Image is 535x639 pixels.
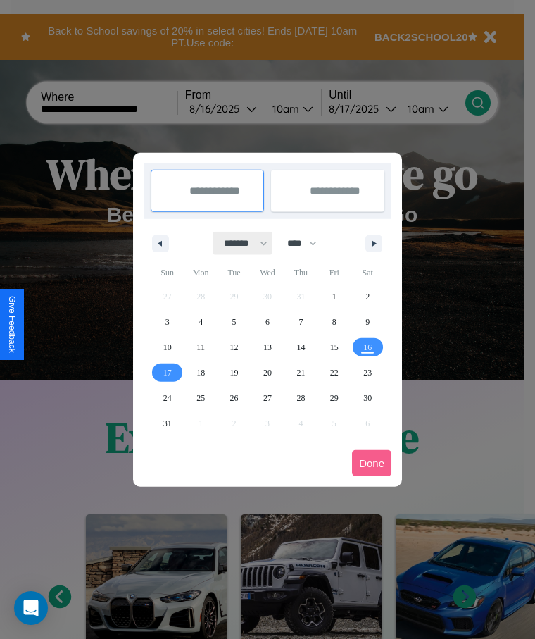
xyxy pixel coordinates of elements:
span: 17 [163,360,172,385]
span: 11 [196,335,205,360]
button: 8 [317,309,351,335]
span: Fri [317,261,351,284]
span: 16 [363,335,372,360]
button: 11 [184,335,217,360]
button: 29 [317,385,351,411]
span: 7 [298,309,303,335]
span: 13 [263,335,272,360]
button: 14 [284,335,317,360]
button: 16 [351,335,384,360]
span: 15 [330,335,339,360]
button: 26 [218,385,251,411]
button: 3 [151,309,184,335]
div: Give Feedback [7,296,17,353]
span: Thu [284,261,317,284]
button: 17 [151,360,184,385]
span: 19 [230,360,239,385]
button: 31 [151,411,184,436]
button: 25 [184,385,217,411]
button: 19 [218,360,251,385]
span: 25 [196,385,205,411]
span: 31 [163,411,172,436]
span: Mon [184,261,217,284]
button: 20 [251,360,284,385]
span: Sat [351,261,384,284]
span: 2 [365,284,370,309]
button: 23 [351,360,384,385]
span: Tue [218,261,251,284]
button: 27 [251,385,284,411]
button: 2 [351,284,384,309]
span: 30 [363,385,372,411]
button: 5 [218,309,251,335]
span: 26 [230,385,239,411]
button: 9 [351,309,384,335]
span: 6 [265,309,270,335]
span: 9 [365,309,370,335]
button: Done [352,450,391,476]
span: 3 [165,309,170,335]
button: 6 [251,309,284,335]
span: 22 [330,360,339,385]
button: 15 [317,335,351,360]
span: 28 [296,385,305,411]
span: 18 [196,360,205,385]
button: 4 [184,309,217,335]
button: 13 [251,335,284,360]
button: 30 [351,385,384,411]
span: 23 [363,360,372,385]
button: 22 [317,360,351,385]
button: 18 [184,360,217,385]
button: 10 [151,335,184,360]
span: 4 [199,309,203,335]
span: 1 [332,284,336,309]
span: 29 [330,385,339,411]
span: Wed [251,261,284,284]
span: 24 [163,385,172,411]
span: 14 [296,335,305,360]
span: 21 [296,360,305,385]
button: 24 [151,385,184,411]
span: 10 [163,335,172,360]
button: 7 [284,309,317,335]
button: 28 [284,385,317,411]
button: 21 [284,360,317,385]
span: 20 [263,360,272,385]
span: 12 [230,335,239,360]
span: 5 [232,309,237,335]
div: Open Intercom Messenger [14,591,48,625]
button: 12 [218,335,251,360]
span: 27 [263,385,272,411]
button: 1 [317,284,351,309]
span: 8 [332,309,336,335]
span: Sun [151,261,184,284]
